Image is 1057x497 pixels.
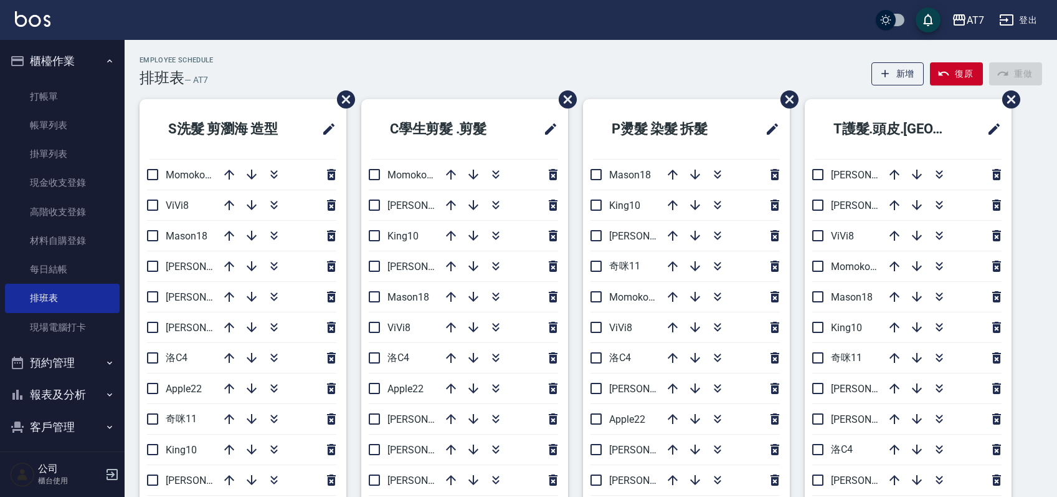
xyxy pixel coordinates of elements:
[831,413,911,425] span: [PERSON_NAME]9
[831,322,862,334] span: King10
[5,226,120,255] a: 材料自購登錄
[387,413,468,425] span: [PERSON_NAME]2
[609,352,631,364] span: 洛C4
[757,114,780,144] span: 修改班表的標題
[609,413,645,425] span: Apple22
[831,352,862,364] span: 奇咪11
[5,45,120,77] button: 櫃檯作業
[166,383,202,395] span: Apple22
[609,169,651,181] span: Mason18
[387,352,409,364] span: 洛C4
[5,111,120,140] a: 帳單列表
[831,200,914,211] span: [PERSON_NAME] 5
[328,81,357,118] span: 刪除班表
[831,230,854,242] span: ViVi8
[387,475,468,486] span: [PERSON_NAME]7
[5,82,120,111] a: 打帳單
[5,198,120,226] a: 高階收支登錄
[609,383,690,395] span: [PERSON_NAME]2
[979,114,1002,144] span: 修改班表的標題
[387,169,438,181] span: Momoko12
[609,475,690,486] span: [PERSON_NAME]9
[38,463,102,475] h5: 公司
[387,261,468,273] span: [PERSON_NAME]6
[166,261,246,273] span: [PERSON_NAME]2
[371,107,520,152] h2: C學生剪髮 .剪髮
[609,444,692,456] span: [PERSON_NAME] 5
[166,475,246,486] span: [PERSON_NAME]9
[916,7,941,32] button: save
[609,260,640,272] span: 奇咪11
[15,11,50,27] img: Logo
[831,169,911,181] span: [PERSON_NAME]2
[815,107,970,152] h2: T護髮.頭皮.[GEOGRAPHIC_DATA]
[166,230,207,242] span: Mason18
[993,81,1022,118] span: 刪除班表
[831,291,873,303] span: Mason18
[166,352,187,364] span: 洛C4
[831,261,881,273] span: Momoko12
[184,74,208,87] h6: — AT7
[166,444,197,456] span: King10
[771,81,800,118] span: 刪除班表
[831,383,911,395] span: [PERSON_NAME]6
[967,12,984,28] div: AT7
[947,7,989,33] button: AT7
[38,475,102,486] p: 櫃台使用
[387,322,410,334] span: ViVi8
[994,9,1042,32] button: 登出
[166,322,246,334] span: [PERSON_NAME]6
[166,169,216,181] span: Momoko12
[140,69,184,87] h3: 排班表
[871,62,924,85] button: 新增
[609,200,640,211] span: King10
[149,107,305,152] h2: S洗髮 剪瀏海 造型
[387,200,468,211] span: [PERSON_NAME]9
[10,462,35,487] img: Person
[5,255,120,284] a: 每日結帳
[831,475,911,486] span: [PERSON_NAME]7
[5,379,120,411] button: 報表及分析
[5,140,120,168] a: 掛單列表
[5,284,120,312] a: 排班表
[609,291,660,303] span: Momoko12
[549,81,579,118] span: 刪除班表
[5,168,120,197] a: 現金收支登錄
[593,107,742,152] h2: P燙髮 染髮 拆髮
[5,313,120,342] a: 現場電腦打卡
[5,443,120,475] button: 員工及薪資
[609,322,632,334] span: ViVi8
[387,444,470,456] span: [PERSON_NAME] 5
[831,443,853,455] span: 洛C4
[5,347,120,379] button: 預約管理
[166,200,189,211] span: ViVi8
[166,291,249,303] span: [PERSON_NAME] 5
[387,383,424,395] span: Apple22
[5,411,120,443] button: 客戶管理
[166,413,197,425] span: 奇咪11
[387,291,429,303] span: Mason18
[930,62,983,85] button: 復原
[536,114,558,144] span: 修改班表的標題
[387,230,419,242] span: King10
[140,56,214,64] h2: Employee Schedule
[314,114,336,144] span: 修改班表的標題
[609,230,690,242] span: [PERSON_NAME]7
